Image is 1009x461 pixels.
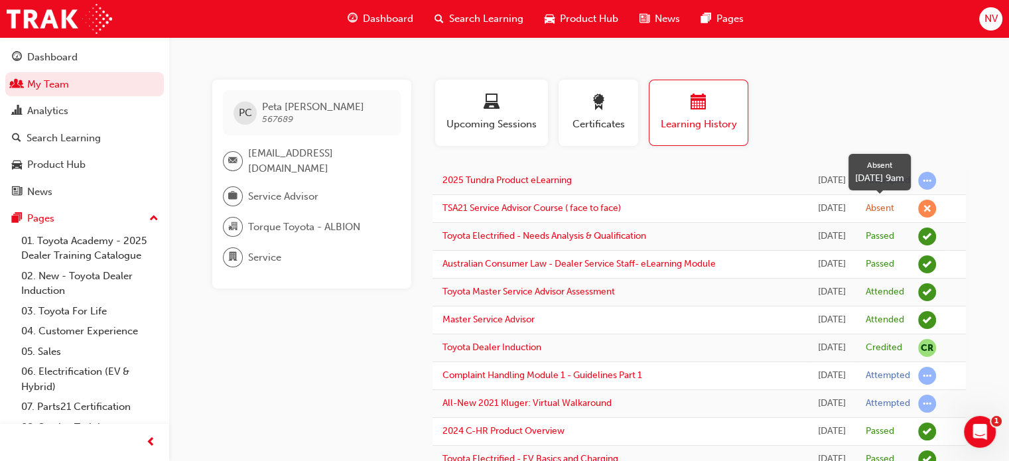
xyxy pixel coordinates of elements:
div: Thu Sep 04 2025 12:59:34 GMT+1000 (Australian Eastern Standard Time) [818,229,846,244]
span: [EMAIL_ADDRESS][DOMAIN_NAME] [248,146,390,176]
a: Analytics [5,99,164,123]
a: 05. Sales [16,342,164,362]
a: Dashboard [5,45,164,70]
a: news-iconNews [629,5,691,33]
div: Attended [866,286,904,298]
a: Australian Consumer Law - Dealer Service Staff- eLearning Module [442,258,716,269]
a: 04. Customer Experience [16,321,164,342]
span: learningRecordVerb_ATTEMPT-icon [918,395,936,413]
span: Learning History [659,117,738,132]
div: Absent [855,159,904,171]
div: Thu Sep 04 2025 11:10:25 GMT+1000 (Australian Eastern Standard Time) [818,257,846,272]
div: News [27,184,52,200]
span: Search Learning [449,11,523,27]
a: Master Service Advisor [442,314,535,325]
a: TSA21 Service Advisor Course ( face to face) [442,202,621,214]
div: Attempted [866,397,910,410]
a: car-iconProduct Hub [534,5,629,33]
div: Absent [866,202,894,215]
a: Search Learning [5,126,164,151]
div: Mon Jun 30 2025 09:00:00 GMT+1000 (Australian Eastern Standard Time) [818,285,846,300]
span: learningRecordVerb_ABSENT-icon [918,200,936,218]
div: Tue May 27 2025 09:00:00 GMT+1000 (Australian Eastern Standard Time) [818,312,846,328]
span: car-icon [12,159,22,171]
span: Torque Toyota - ALBION [248,220,360,235]
span: people-icon [12,79,22,91]
div: Search Learning [27,131,101,146]
div: Thu Mar 28 2024 14:45:07 GMT+1000 (Australian Eastern Standard Time) [818,424,846,439]
div: Dashboard [27,50,78,65]
span: Service Advisor [248,189,318,204]
span: learningRecordVerb_PASS-icon [918,423,936,440]
button: DashboardMy TeamAnalyticsSearch LearningProduct HubNews [5,42,164,206]
div: Passed [866,425,894,438]
span: pages-icon [12,213,22,225]
span: 1 [991,416,1002,427]
span: null-icon [918,339,936,357]
span: news-icon [639,11,649,27]
span: chart-icon [12,105,22,117]
span: department-icon [228,249,237,266]
span: pages-icon [701,11,711,27]
img: Trak [7,4,112,34]
div: Product Hub [27,157,86,172]
div: Thu Mar 28 2024 14:50:23 GMT+1000 (Australian Eastern Standard Time) [818,396,846,411]
a: 2024 C-HR Product Overview [442,425,565,436]
div: Passed [866,258,894,271]
a: News [5,180,164,204]
span: Product Hub [560,11,618,27]
a: Complaint Handling Module 1 - Guidelines Part 1 [442,369,642,381]
a: My Team [5,72,164,97]
div: Attended [866,314,904,326]
div: Tue Sep 23 2025 09:00:00 GMT+1000 (Australian Eastern Standard Time) [818,201,846,216]
span: organisation-icon [228,218,237,235]
span: car-icon [545,11,555,27]
div: Tue Mar 25 2025 22:00:00 GMT+1000 (Australian Eastern Standard Time) [818,340,846,356]
span: Service [248,250,281,265]
span: Certificates [569,117,628,132]
button: Certificates [559,80,638,146]
span: News [655,11,680,27]
div: [DATE] 9am [855,171,904,185]
button: Pages [5,206,164,231]
div: Pages [27,211,54,226]
span: Pages [716,11,744,27]
a: 08. Service Training [16,417,164,438]
span: learningRecordVerb_ATTEMPT-icon [918,367,936,385]
div: Analytics [27,103,68,119]
span: news-icon [12,186,22,198]
span: Peta [PERSON_NAME] [262,101,364,113]
span: briefcase-icon [228,188,237,205]
span: laptop-icon [484,94,500,112]
span: award-icon [590,94,606,112]
a: 03. Toyota For Life [16,301,164,322]
button: NV [979,7,1002,31]
div: Attempted [866,369,910,382]
a: 07. Parts21 Certification [16,397,164,417]
span: Upcoming Sessions [445,117,538,132]
span: up-icon [149,210,159,228]
span: Dashboard [363,11,413,27]
span: learningRecordVerb_PASS-icon [918,255,936,273]
button: Upcoming Sessions [435,80,548,146]
a: search-iconSearch Learning [424,5,534,33]
span: search-icon [12,133,21,145]
a: Toyota Master Service Advisor Assessment [442,286,615,297]
a: 01. Toyota Academy - 2025 Dealer Training Catalogue [16,231,164,266]
iframe: Intercom live chat [964,416,996,448]
div: Credited [866,342,902,354]
div: Thu Jul 25 2024 17:17:07 GMT+1000 (Australian Eastern Standard Time) [818,368,846,383]
a: 06. Electrification (EV & Hybrid) [16,362,164,397]
a: Product Hub [5,153,164,177]
a: 02. New - Toyota Dealer Induction [16,266,164,301]
a: guage-iconDashboard [337,5,424,33]
span: search-icon [435,11,444,27]
span: NV [984,11,997,27]
span: learningRecordVerb_ATTEND-icon [918,311,936,329]
div: Passed [866,230,894,243]
span: email-icon [228,153,237,170]
span: guage-icon [348,11,358,27]
button: Learning History [649,80,748,146]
